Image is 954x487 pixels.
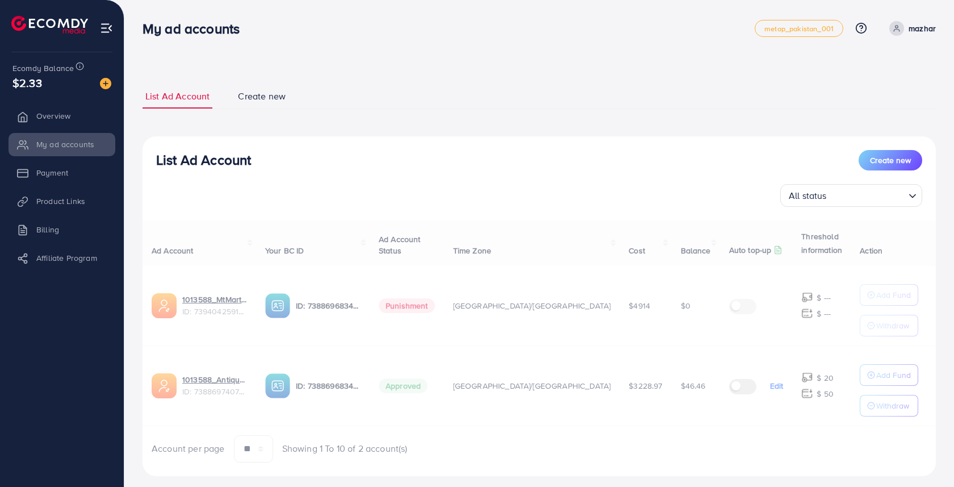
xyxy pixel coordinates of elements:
[830,185,904,204] input: Search for option
[764,25,834,32] span: metap_pakistan_001
[100,22,113,35] img: menu
[12,63,74,74] span: Ecomdy Balance
[885,21,936,36] a: mazhar
[100,78,111,89] img: image
[780,184,922,207] div: Search for option
[12,74,42,91] span: $2.33
[786,188,829,204] span: All status
[11,16,88,34] img: logo
[145,90,210,103] span: List Ad Account
[909,22,936,35] p: mazhar
[870,155,911,166] span: Create new
[143,20,249,37] h3: My ad accounts
[755,20,843,37] a: metap_pakistan_001
[238,90,286,103] span: Create new
[859,150,922,170] button: Create new
[156,152,251,168] h3: List Ad Account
